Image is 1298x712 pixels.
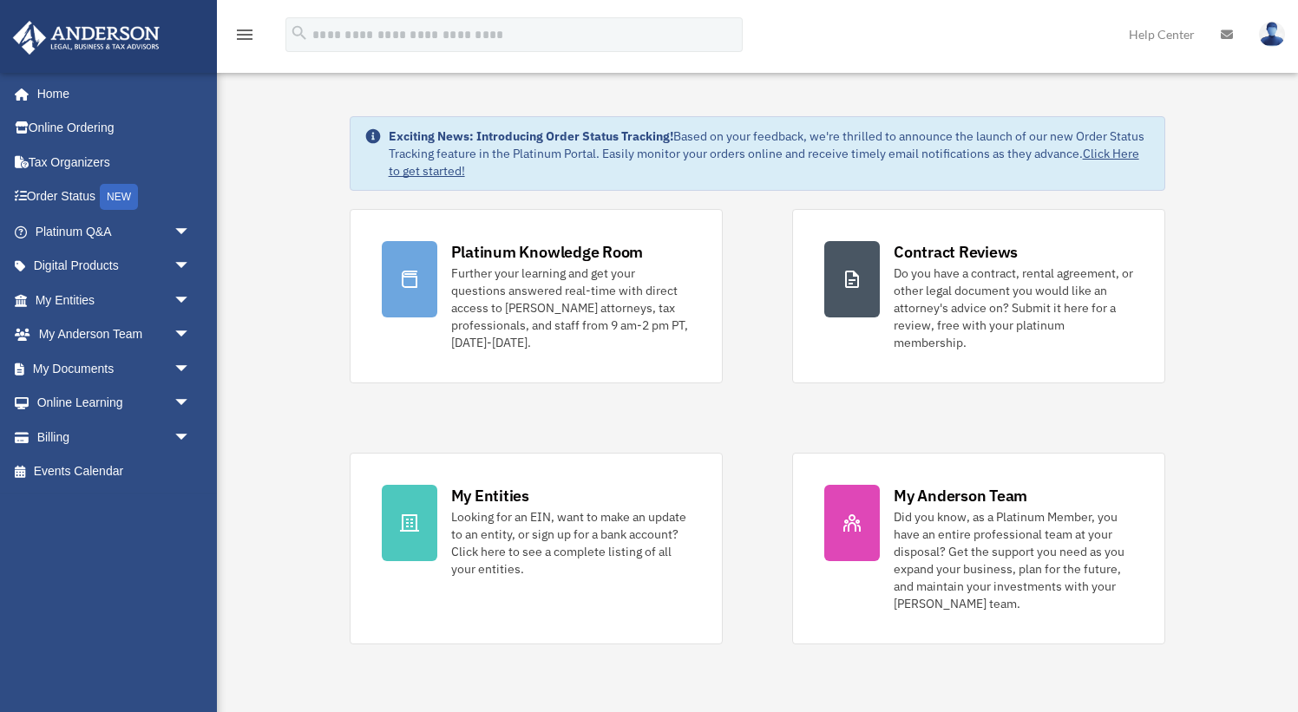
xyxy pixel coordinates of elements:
[234,24,255,45] i: menu
[894,241,1018,263] div: Contract Reviews
[894,265,1133,351] div: Do you have a contract, rental agreement, or other legal document you would like an attorney's ad...
[12,386,217,421] a: Online Learningarrow_drop_down
[12,249,217,284] a: Digital Productsarrow_drop_down
[350,209,723,383] a: Platinum Knowledge Room Further your learning and get your questions answered real-time with dire...
[100,184,138,210] div: NEW
[350,453,723,644] a: My Entities Looking for an EIN, want to make an update to an entity, or sign up for a bank accoun...
[12,283,217,317] a: My Entitiesarrow_drop_down
[8,21,165,55] img: Anderson Advisors Platinum Portal
[234,30,255,45] a: menu
[174,283,208,318] span: arrow_drop_down
[12,317,217,352] a: My Anderson Teamarrow_drop_down
[12,145,217,180] a: Tax Organizers
[1259,22,1285,47] img: User Pic
[12,180,217,215] a: Order StatusNEW
[174,249,208,284] span: arrow_drop_down
[451,508,691,578] div: Looking for an EIN, want to make an update to an entity, or sign up for a bank account? Click her...
[12,454,217,489] a: Events Calendar
[290,23,309,42] i: search
[389,128,673,144] strong: Exciting News: Introducing Order Status Tracking!
[174,351,208,387] span: arrow_drop_down
[12,76,208,111] a: Home
[12,351,217,386] a: My Documentsarrow_drop_down
[792,209,1165,383] a: Contract Reviews Do you have a contract, rental agreement, or other legal document you would like...
[451,265,691,351] div: Further your learning and get your questions answered real-time with direct access to [PERSON_NAM...
[174,386,208,421] span: arrow_drop_down
[12,111,217,146] a: Online Ordering
[451,485,529,506] div: My Entities
[389,127,1151,180] div: Based on your feedback, we're thrilled to announce the launch of our new Order Status Tracking fe...
[12,214,217,249] a: Platinum Q&Aarrow_drop_down
[451,241,644,263] div: Platinum Knowledge Room
[389,146,1139,179] a: Click Here to get started!
[174,420,208,455] span: arrow_drop_down
[792,453,1165,644] a: My Anderson Team Did you know, as a Platinum Member, you have an entire professional team at your...
[894,508,1133,612] div: Did you know, as a Platinum Member, you have an entire professional team at your disposal? Get th...
[174,317,208,353] span: arrow_drop_down
[894,485,1027,506] div: My Anderson Team
[12,420,217,454] a: Billingarrow_drop_down
[174,214,208,250] span: arrow_drop_down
